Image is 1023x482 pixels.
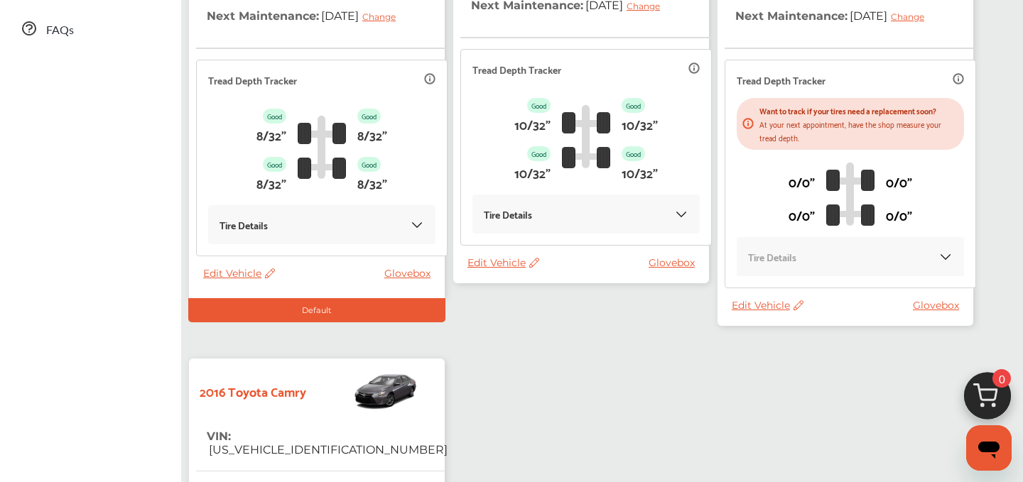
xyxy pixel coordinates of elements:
[256,124,286,146] p: 8/32"
[622,98,645,113] p: Good
[46,21,74,40] span: FAQs
[953,366,1022,434] img: cart_icon.3d0951e8.svg
[622,113,658,135] p: 10/32"
[203,267,275,280] span: Edit Vehicle
[484,206,532,222] p: Tire Details
[622,161,658,183] p: 10/32"
[207,415,448,471] th: VIN :
[527,98,551,113] p: Good
[13,10,167,47] a: FAQs
[384,267,438,280] a: Glovebox
[357,124,387,146] p: 8/32"
[627,1,667,11] div: Change
[826,162,875,226] img: tire_track_logo.b900bcbc.svg
[966,425,1012,471] iframe: Button to launch messaging window
[649,256,702,269] a: Glovebox
[938,250,953,264] img: KOKaJQAAAABJRU5ErkJggg==
[256,172,286,194] p: 8/32"
[759,104,958,117] p: Want to track if your tires need a replacement soon?
[410,218,424,232] img: KOKaJQAAAABJRU5ErkJggg==
[200,380,306,402] strong: 2016 Toyota Camry
[527,146,551,161] p: Good
[220,217,268,233] p: Tire Details
[886,204,912,226] p: 0/0"
[298,115,346,179] img: tire_track_logo.b900bcbc.svg
[514,161,551,183] p: 10/32"
[362,11,403,22] div: Change
[562,104,610,168] img: tire_track_logo.b900bcbc.svg
[514,113,551,135] p: 10/32"
[622,146,645,161] p: Good
[759,117,958,144] p: At your next appointment, have the shop measure your tread depth.
[357,109,381,124] p: Good
[891,11,931,22] div: Change
[263,157,286,172] p: Good
[306,366,418,415] img: Vehicle
[913,299,966,312] a: Glovebox
[357,157,381,172] p: Good
[789,204,815,226] p: 0/0"
[732,299,803,312] span: Edit Vehicle
[674,207,688,221] img: KOKaJQAAAABJRU5ErkJggg==
[207,443,448,456] span: [US_VEHICLE_IDENTIFICATION_NUMBER]
[992,369,1011,388] span: 0
[357,172,387,194] p: 8/32"
[748,248,796,265] p: Tire Details
[737,72,826,88] p: Tread Depth Tracker
[886,170,912,192] p: 0/0"
[188,298,445,322] div: Default
[208,72,297,88] p: Tread Depth Tracker
[789,170,815,192] p: 0/0"
[472,61,561,77] p: Tread Depth Tracker
[467,256,539,269] span: Edit Vehicle
[263,109,286,124] p: Good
